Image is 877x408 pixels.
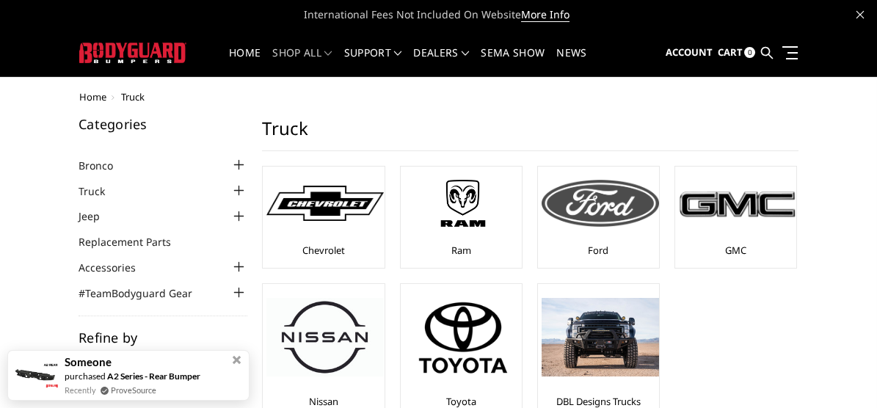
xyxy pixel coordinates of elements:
[413,48,469,76] a: Dealers
[111,385,156,395] a: ProveSource
[272,48,332,76] a: shop all
[665,45,712,59] span: Account
[556,395,641,408] a: DBL Designs Trucks
[79,158,131,173] a: Bronco
[309,395,338,408] a: Nissan
[744,47,755,58] span: 0
[79,117,247,131] h5: Categories
[79,183,123,199] a: Truck
[481,48,545,76] a: SEMA Show
[65,356,112,368] span: Someone
[79,331,247,390] div: No filters applied
[12,362,59,389] img: provesource social proof notification image
[725,244,746,257] a: GMC
[521,7,569,22] a: More Info
[344,48,402,76] a: Support
[556,48,586,76] a: News
[451,244,471,257] a: Ram
[65,371,106,382] span: purchased
[446,395,476,408] a: Toyota
[65,384,96,396] span: Recently
[79,260,154,275] a: Accessories
[79,331,247,344] h5: Refine by
[262,117,798,151] h1: Truck
[302,244,345,257] a: Chevrolet
[107,371,200,382] a: A2 Series - Rear Bumper
[79,285,211,301] a: #TeamBodyguard Gear
[229,48,261,76] a: Home
[79,234,189,249] a: Replacement Parts
[588,244,608,257] a: Ford
[79,43,187,64] img: BODYGUARD BUMPERS
[121,90,145,103] span: Truck
[79,208,118,224] a: Jeep
[79,90,106,103] a: Home
[665,33,712,73] a: Account
[717,33,755,73] a: Cart 0
[717,45,742,59] span: Cart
